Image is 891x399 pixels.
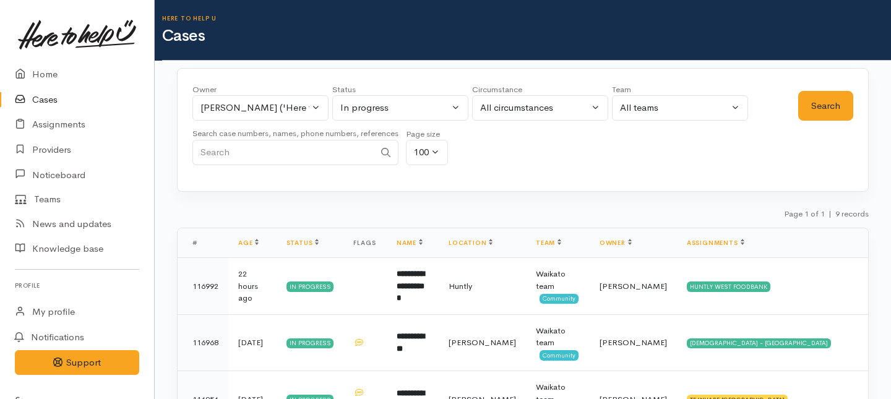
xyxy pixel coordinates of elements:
[612,95,748,121] button: All teams
[228,314,277,371] td: [DATE]
[600,239,632,247] a: Owner
[178,228,228,258] th: #
[343,228,386,258] th: Flags
[406,128,448,140] div: Page size
[687,281,770,291] div: HUNTLY WEST FOODBANK
[228,258,277,315] td: 22 hours ago
[536,268,580,292] div: Waikato team
[162,27,891,45] h1: Cases
[15,350,139,375] button: Support
[687,338,831,348] div: [DEMOGRAPHIC_DATA] - [GEOGRAPHIC_DATA]
[192,95,329,121] button: Shirley Mackie ('Here to help u')
[332,95,468,121] button: In progress
[612,84,748,96] div: Team
[600,337,667,348] span: [PERSON_NAME]
[200,101,309,115] div: [PERSON_NAME] ('Here to help u')
[829,208,832,219] span: |
[397,239,423,247] a: Name
[332,84,468,96] div: Status
[414,145,429,160] div: 100
[687,239,744,247] a: Assignments
[286,338,334,348] div: In progress
[162,15,891,22] h6: Here to help u
[472,95,608,121] button: All circumstances
[600,281,667,291] span: [PERSON_NAME]
[536,325,580,349] div: Waikato team
[798,91,853,121] button: Search
[620,101,729,115] div: All teams
[540,350,579,360] span: Community
[286,239,319,247] a: Status
[449,239,493,247] a: Location
[449,281,472,291] span: Huntly
[15,277,139,294] h6: Profile
[480,101,589,115] div: All circumstances
[784,208,869,219] small: Page 1 of 1 9 records
[192,128,398,139] small: Search case numbers, names, phone numbers, references
[472,84,608,96] div: Circumstance
[192,140,374,165] input: Search
[536,239,561,247] a: Team
[178,314,228,371] td: 116968
[449,337,516,348] span: [PERSON_NAME]
[238,239,259,247] a: Age
[178,258,228,315] td: 116992
[340,101,449,115] div: In progress
[286,281,334,291] div: In progress
[406,140,448,165] button: 100
[192,84,329,96] div: Owner
[540,294,579,304] span: Community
